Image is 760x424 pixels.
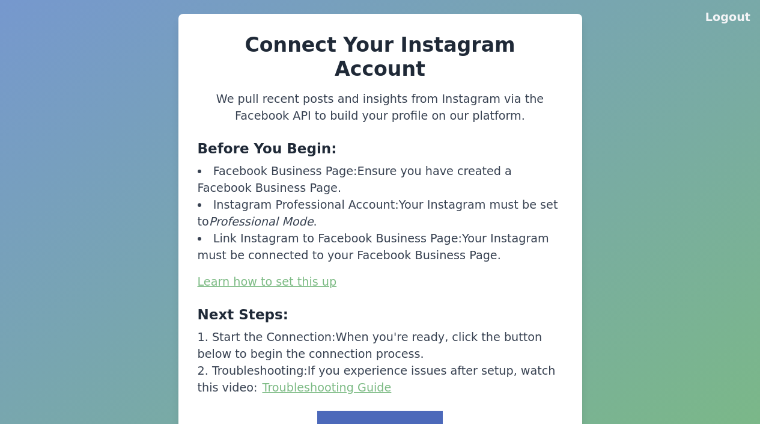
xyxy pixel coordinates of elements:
li: If you experience issues after setup, watch this video: [198,363,563,396]
span: Instagram Professional Account: [213,198,399,212]
a: Troubleshooting Guide [263,381,392,395]
button: Logout [705,9,750,26]
h3: Before You Begin: [198,139,563,158]
span: Start the Connection: [212,330,336,344]
li: Ensure you have created a Facebook Business Page. [198,163,563,197]
span: Link Instagram to Facebook Business Page: [213,232,462,245]
h2: Connect Your Instagram Account [198,33,563,81]
p: We pull recent posts and insights from Instagram via the Facebook API to build your profile on ou... [198,91,563,124]
li: Your Instagram must be connected to your Facebook Business Page. [198,230,563,264]
a: Learn how to set this up [198,275,337,289]
span: Facebook Business Page: [213,164,357,178]
li: Your Instagram must be set to . [198,197,563,230]
h3: Next Steps: [198,305,563,324]
li: When you're ready, click the button below to begin the connection process. [198,329,563,363]
span: Professional Mode [209,215,314,229]
span: Troubleshooting: [212,364,308,378]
